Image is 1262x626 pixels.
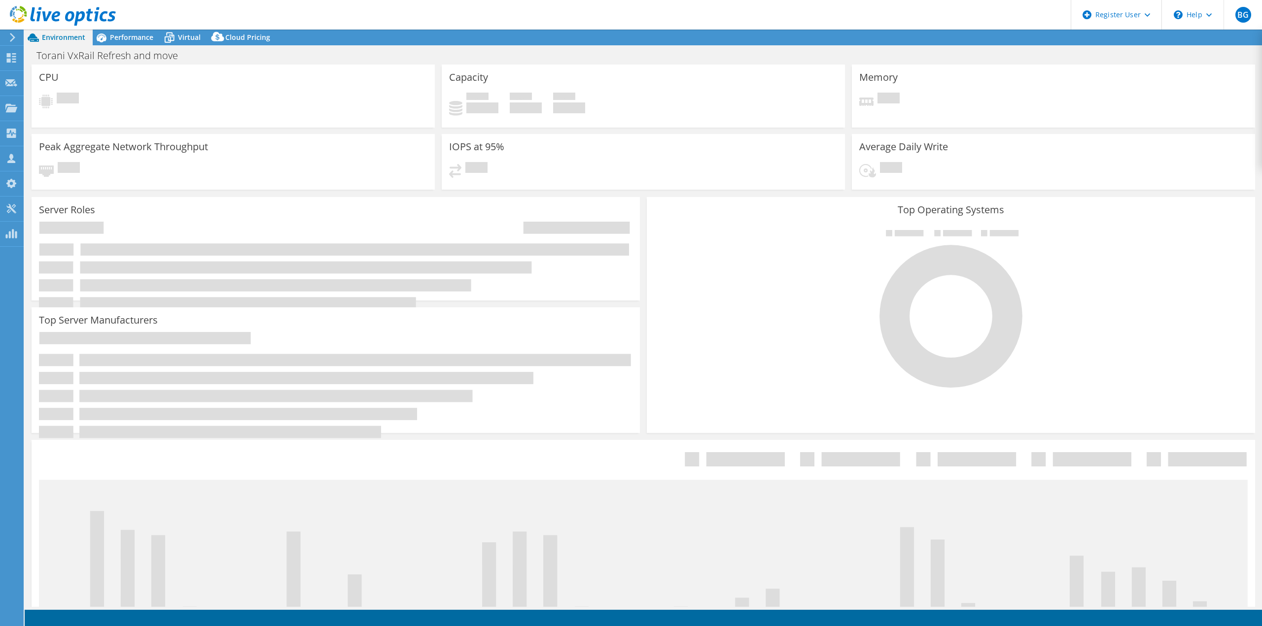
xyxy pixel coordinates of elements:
[39,72,59,83] h3: CPU
[225,33,270,42] span: Cloud Pricing
[1235,7,1251,23] span: BG
[178,33,201,42] span: Virtual
[654,204,1248,215] h3: Top Operating Systems
[465,162,488,175] span: Pending
[57,93,79,106] span: Pending
[553,93,575,102] span: Total
[32,50,193,61] h1: Torani VxRail Refresh and move
[449,141,504,152] h3: IOPS at 95%
[510,102,542,113] h4: 0 GiB
[42,33,85,42] span: Environment
[510,93,532,102] span: Free
[859,72,898,83] h3: Memory
[39,141,208,152] h3: Peak Aggregate Network Throughput
[110,33,153,42] span: Performance
[1174,10,1183,19] svg: \n
[58,162,80,175] span: Pending
[449,72,488,83] h3: Capacity
[859,141,948,152] h3: Average Daily Write
[39,315,158,326] h3: Top Server Manufacturers
[39,204,95,215] h3: Server Roles
[466,93,489,102] span: Used
[553,102,585,113] h4: 0 GiB
[880,162,902,175] span: Pending
[877,93,900,106] span: Pending
[466,102,498,113] h4: 0 GiB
